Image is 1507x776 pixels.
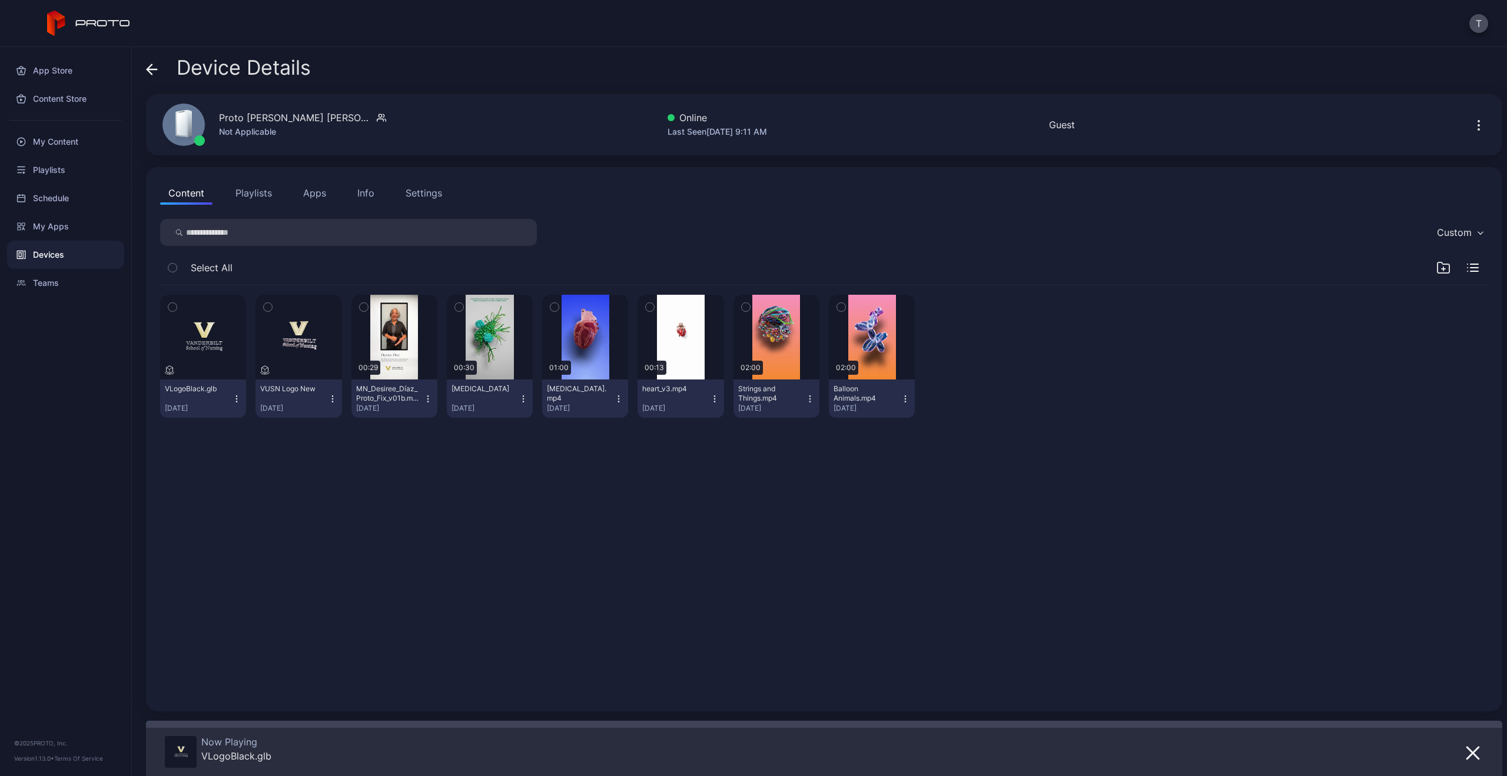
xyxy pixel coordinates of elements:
div: [DATE] [452,404,519,413]
button: heart_v3.mp4[DATE] [638,379,723,418]
a: Content Store [7,85,124,113]
a: Devices [7,241,124,269]
div: [DATE] [547,404,614,413]
div: Strings and Things.mp4 [738,384,803,403]
div: Last Seen [DATE] 9:11 AM [668,125,767,139]
button: Balloon Animals.mp4[DATE] [829,379,915,418]
button: Content [160,181,213,205]
button: VUSN Logo New[DATE] [255,379,341,418]
div: Online [668,111,767,125]
span: Select All [191,261,233,275]
button: Info [349,181,383,205]
div: MN_Desiree_Díaz_Proto_Fix_v01b.mp4 [356,384,421,403]
div: [DATE] [356,404,423,413]
a: My Content [7,128,124,156]
button: T [1469,14,1488,33]
div: Cancer Cell [452,384,516,394]
a: App Store [7,56,124,85]
button: Playlists [227,181,280,205]
button: Custom [1431,219,1488,246]
div: VUSN Logo New [260,384,325,394]
div: [DATE] [834,404,901,413]
button: [MEDICAL_DATA][DATE] [447,379,533,418]
a: Teams [7,269,124,297]
a: Playlists [7,156,124,184]
button: [MEDICAL_DATA].mp4[DATE] [542,379,628,418]
button: Settings [397,181,450,205]
button: Strings and Things.mp4[DATE] [733,379,819,418]
div: Proto [PERSON_NAME] [PERSON_NAME] [219,111,372,125]
div: Not Applicable [219,125,386,139]
div: Custom [1437,227,1472,238]
div: Human Heart.mp4 [547,384,612,403]
a: My Apps [7,212,124,241]
div: heart_v3.mp4 [642,384,707,394]
button: MN_Desiree_Díaz_Proto_Fix_v01b.mp4[DATE] [351,379,437,418]
a: Schedule [7,184,124,212]
div: Info [357,186,374,200]
span: Version 1.13.0 • [14,755,54,762]
div: [DATE] [642,404,709,413]
div: Guest [1049,118,1075,132]
button: VLogoBlack.glb[DATE] [160,379,246,418]
div: [DATE] [165,404,232,413]
span: Device Details [177,56,311,79]
div: [DATE] [738,404,805,413]
button: Apps [295,181,334,205]
div: © 2025 PROTO, Inc. [14,738,117,748]
div: VLogoBlack.glb [201,750,271,762]
div: Settings [406,186,442,200]
div: Now Playing [201,736,271,748]
a: Terms Of Service [54,755,103,762]
div: VLogoBlack.glb [165,384,230,394]
div: [DATE] [260,404,327,413]
div: Balloon Animals.mp4 [834,384,898,403]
